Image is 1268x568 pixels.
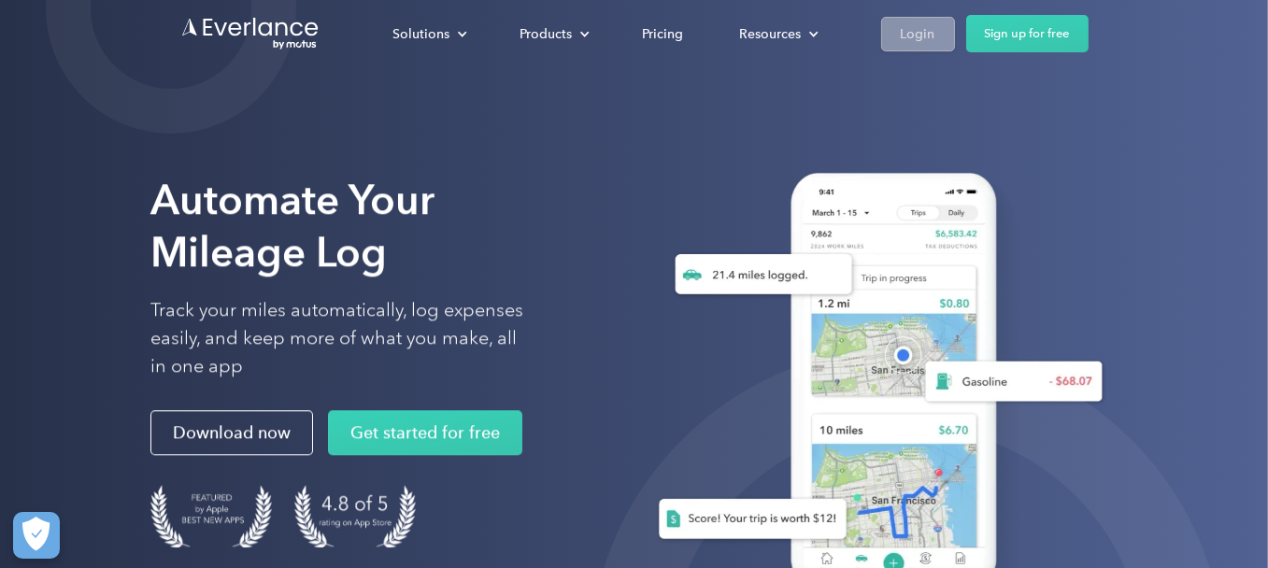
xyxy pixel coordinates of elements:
a: Login [881,17,955,51]
div: Solutions [393,22,450,46]
a: Download now [150,411,313,456]
a: Get started for free [328,411,522,456]
img: Badge for Featured by Apple Best New Apps [150,486,272,548]
img: 4.9 out of 5 stars on the app store [294,486,416,548]
p: Track your miles automatically, log expenses easily, and keep more of what you make, all in one app [150,297,524,381]
a: Go to homepage [180,16,321,51]
div: Products [520,22,573,46]
div: Login [901,22,935,46]
div: Products [502,18,606,50]
strong: Automate Your Mileage Log [150,175,435,277]
div: Pricing [643,22,684,46]
a: Pricing [624,18,703,50]
button: Cookies Settings [13,512,60,559]
a: Sign up for free [966,15,1089,52]
div: Resources [740,22,802,46]
div: Solutions [375,18,483,50]
div: Resources [721,18,834,50]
